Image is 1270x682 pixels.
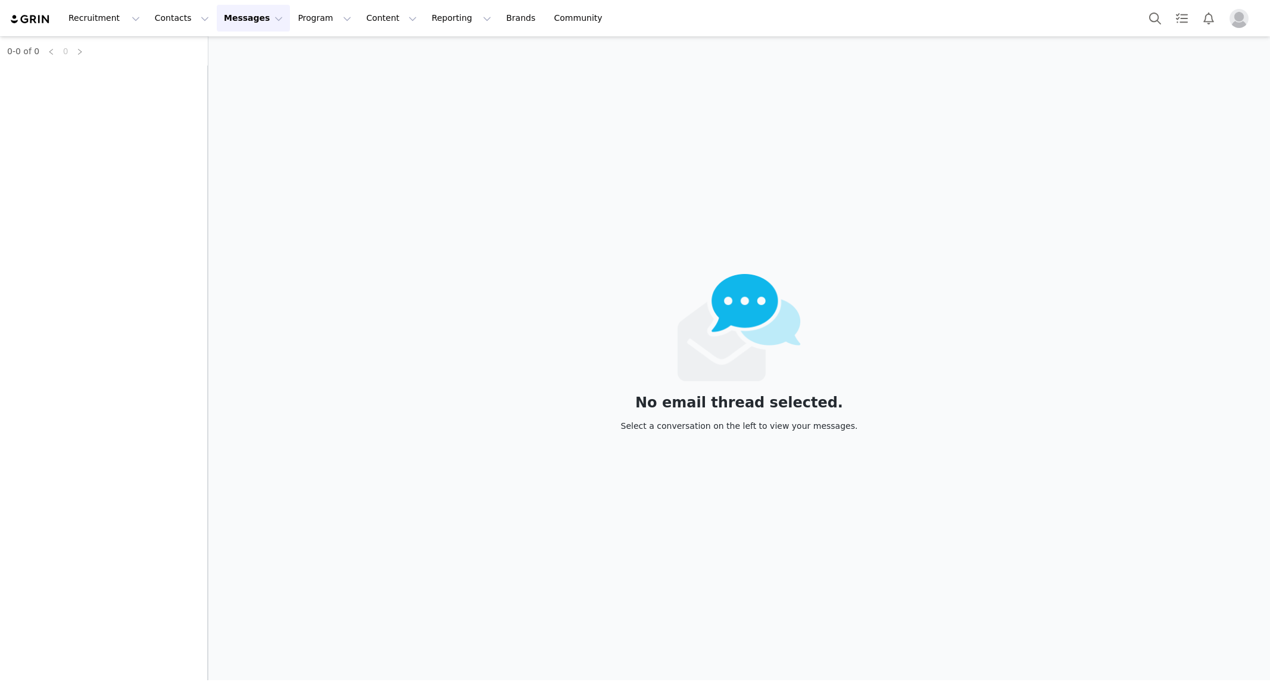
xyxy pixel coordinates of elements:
[359,5,424,32] button: Content
[547,5,615,32] a: Community
[1196,5,1222,32] button: Notifications
[1222,9,1260,28] button: Profile
[76,48,83,55] i: icon: right
[44,44,58,58] li: Previous Page
[1169,5,1195,32] a: Tasks
[73,44,87,58] li: Next Page
[10,14,51,25] img: grin logo
[58,44,73,58] li: 0
[217,5,290,32] button: Messages
[48,48,55,55] i: icon: left
[621,419,858,432] div: Select a conversation on the left to view your messages.
[59,45,72,58] a: 0
[61,5,147,32] button: Recruitment
[291,5,358,32] button: Program
[1230,9,1249,28] img: placeholder-profile.jpg
[148,5,216,32] button: Contacts
[678,274,801,381] img: emails-empty2x.png
[621,396,858,409] div: No email thread selected.
[425,5,498,32] button: Reporting
[499,5,546,32] a: Brands
[1142,5,1168,32] button: Search
[7,44,39,58] li: 0-0 of 0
